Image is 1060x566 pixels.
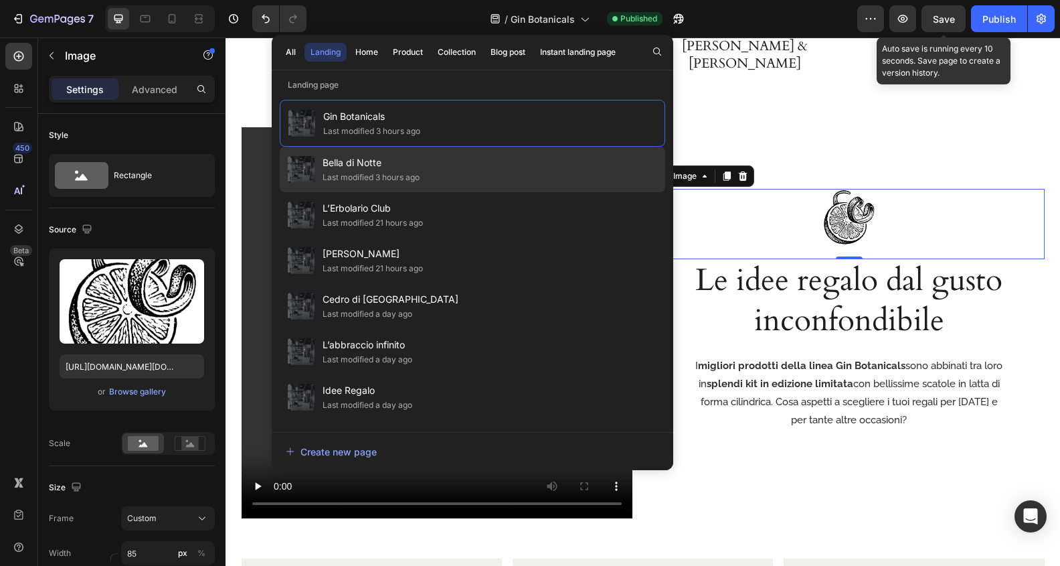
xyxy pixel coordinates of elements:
[285,438,660,465] button: Create new page
[921,5,966,32] button: Save
[428,222,819,305] h2: Le idee regalo dal gusto inconfondibile
[127,512,157,524] span: Custom
[323,291,458,307] span: Cedro di [GEOGRAPHIC_DATA]
[387,43,429,62] button: Product
[323,109,420,125] span: Gin Botanicals
[304,43,347,62] button: Landing
[49,479,84,497] div: Size
[323,262,423,275] div: Last modified 21 hours ago
[595,151,652,208] img: deco-gin-botanicals.png
[108,385,167,399] button: Browse gallery
[49,221,95,239] div: Source
[534,43,622,62] button: Instant landing page
[49,512,74,524] label: Frame
[620,13,657,25] span: Published
[982,12,1016,26] div: Publish
[13,143,32,153] div: 450
[49,547,71,559] label: Width
[311,46,341,58] div: Landing
[286,445,377,459] div: Create new page
[175,545,191,561] button: %
[193,545,209,561] button: px
[349,43,384,62] button: Home
[88,11,94,27] p: 7
[49,129,68,141] div: Style
[5,5,100,32] button: 7
[114,160,195,191] div: Rectangle
[323,307,412,321] div: Last modified a day ago
[511,12,575,26] span: Gin Botanicals
[540,46,616,58] div: Instant landing page
[438,46,476,58] div: Collection
[1014,500,1047,533] div: Open Intercom Messenger
[323,171,420,184] div: Last modified 3 hours ago
[491,46,525,58] div: Blog post
[323,399,412,412] div: Last modified a day ago
[393,46,423,58] div: Product
[10,245,32,256] div: Beta
[60,259,204,344] img: preview-image
[432,43,482,62] button: Collection
[472,322,680,334] strong: migliori prodotti della linea Gin Botanicals
[252,5,306,32] div: Undo/Redo
[132,82,177,96] p: Advanced
[121,506,215,530] button: Custom
[505,12,508,26] span: /
[49,437,70,449] div: Scale
[484,43,531,62] button: Blog post
[60,354,204,378] input: https://example.com/image.jpg
[109,386,166,398] div: Browse gallery
[933,13,955,25] span: Save
[481,340,628,352] strong: splendi kit in edizione limitata
[323,353,412,366] div: Last modified a day ago
[323,246,423,262] span: [PERSON_NAME]
[197,547,205,559] div: %
[355,46,378,58] div: Home
[323,216,423,230] div: Last modified 21 hours ago
[323,125,420,138] div: Last modified 3 hours ago
[121,541,215,565] input: px%
[16,90,407,481] video: Video
[323,155,420,171] span: Bella di Notte
[445,133,474,145] div: Image
[971,5,1027,32] button: Publish
[98,384,106,400] span: or
[286,46,296,58] div: All
[65,48,179,64] p: Image
[323,382,412,399] span: Idee Regalo
[470,320,778,392] p: I sono abbinati tra loro in con bellissime scatole in latta di forma cilindrica. Cosa aspetti a s...
[323,200,423,216] span: L’Erbolario Club
[226,38,1060,566] iframe: Design area
[280,43,302,62] button: All
[323,337,412,353] span: L’abbraccio infinito
[66,82,104,96] p: Settings
[272,78,673,92] p: Landing page
[178,547,187,559] div: px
